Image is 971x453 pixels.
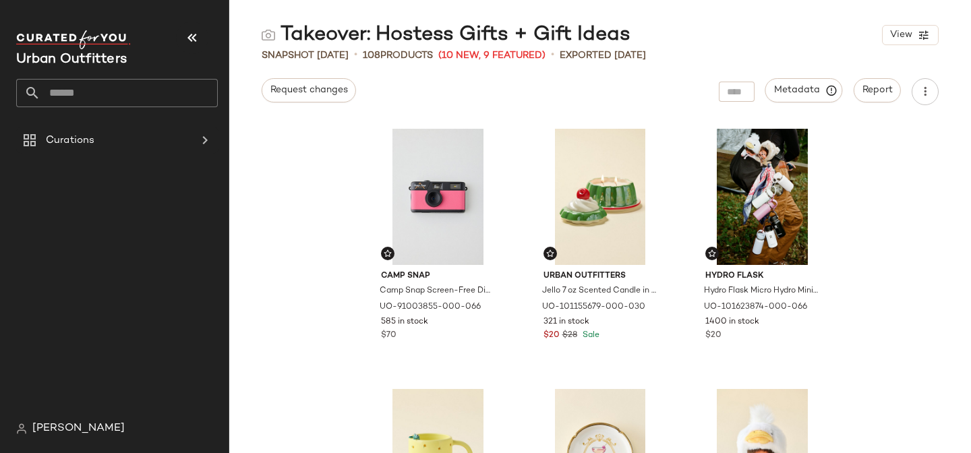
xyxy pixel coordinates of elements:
[704,301,807,313] span: UO-101623874-000-066
[705,270,819,282] span: Hydro Flask
[262,49,349,63] span: Snapshot [DATE]
[543,316,589,328] span: 321 in stock
[543,270,657,282] span: Urban Outfitters
[363,49,433,63] div: Products
[542,285,656,297] span: Jello 7 oz Scented Candle in [PERSON_NAME] at Urban Outfitters
[882,25,939,45] button: View
[765,78,843,102] button: Metadata
[16,423,27,434] img: svg%3e
[16,30,131,49] img: cfy_white_logo.C9jOOHJF.svg
[380,301,481,313] span: UO-91003855-000-066
[262,22,630,49] div: Takeover: Hostess Gifts + Gift Ideas
[380,285,494,297] span: Camp Snap Screen-Free Digital Camera in Pink at Urban Outfitters
[438,49,546,63] span: (10 New, 9 Featured)
[560,49,646,63] p: Exported [DATE]
[704,285,818,297] span: Hydro Flask Micro Hydro Mini Water Bottle in Trillium at Urban Outfitters
[381,330,396,342] span: $70
[32,421,125,437] span: [PERSON_NAME]
[262,28,275,42] img: svg%3e
[381,316,428,328] span: 585 in stock
[363,51,380,61] span: 108
[862,85,893,96] span: Report
[773,84,835,96] span: Metadata
[562,330,577,342] span: $28
[889,30,912,40] span: View
[551,47,554,63] span: •
[705,330,722,342] span: $20
[370,129,506,265] img: 91003855_066_b
[546,249,554,258] img: svg%3e
[384,249,392,258] img: svg%3e
[708,249,716,258] img: svg%3e
[46,133,94,148] span: Curations
[580,331,599,340] span: Sale
[533,129,668,265] img: 101155679_030_b
[543,330,560,342] span: $20
[695,129,830,265] img: 101623874_066_c
[542,301,645,313] span: UO-101155679-000-030
[262,78,356,102] button: Request changes
[705,316,759,328] span: 1400 in stock
[381,270,495,282] span: Camp Snap
[854,78,901,102] button: Report
[16,53,127,67] span: Current Company Name
[354,47,357,63] span: •
[270,85,348,96] span: Request changes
